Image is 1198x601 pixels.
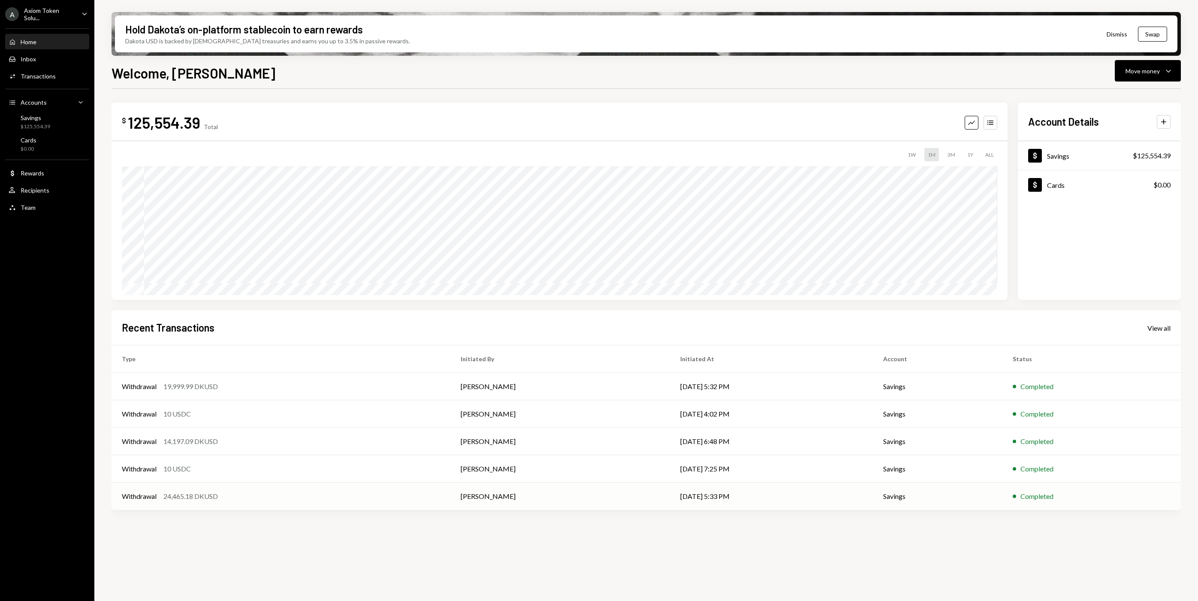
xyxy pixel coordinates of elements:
[1020,409,1053,419] div: Completed
[21,38,36,45] div: Home
[1138,27,1167,42] button: Swap
[1096,24,1138,44] button: Dismiss
[112,64,275,82] h1: Welcome, [PERSON_NAME]
[1018,141,1181,170] a: Savings$125,554.39
[944,148,959,161] div: 3M
[964,148,977,161] div: 1Y
[1020,491,1053,501] div: Completed
[204,123,218,130] div: Total
[450,400,670,428] td: [PERSON_NAME]
[1018,170,1181,199] a: Cards$0.00
[1147,323,1171,332] a: View all
[122,116,126,125] div: $
[21,55,36,63] div: Inbox
[670,483,873,510] td: [DATE] 5:33 PM
[1115,60,1181,82] button: Move money
[122,464,157,474] div: Withdrawal
[21,99,47,106] div: Accounts
[21,169,44,177] div: Rewards
[873,400,1002,428] td: Savings
[122,381,157,392] div: Withdrawal
[670,345,873,373] th: Initiated At
[873,483,1002,510] td: Savings
[873,345,1002,373] th: Account
[1133,151,1171,161] div: $125,554.39
[122,436,157,447] div: Withdrawal
[163,409,191,419] div: 10 USDC
[5,182,89,198] a: Recipients
[670,400,873,428] td: [DATE] 4:02 PM
[1020,464,1053,474] div: Completed
[1126,66,1160,76] div: Move money
[670,373,873,400] td: [DATE] 5:32 PM
[5,34,89,49] a: Home
[125,22,363,36] div: Hold Dakota’s on-platform stablecoin to earn rewards
[112,345,450,373] th: Type
[5,134,89,154] a: Cards$0.00
[904,148,919,161] div: 1W
[21,145,36,153] div: $0.00
[5,7,19,21] div: A
[163,491,218,501] div: 24,465.18 DKUSD
[1047,181,1065,189] div: Cards
[5,68,89,84] a: Transactions
[450,428,670,455] td: [PERSON_NAME]
[5,94,89,110] a: Accounts
[670,428,873,455] td: [DATE] 6:48 PM
[163,464,191,474] div: 10 USDC
[873,373,1002,400] td: Savings
[122,491,157,501] div: Withdrawal
[21,204,36,211] div: Team
[1020,436,1053,447] div: Completed
[21,114,50,121] div: Savings
[21,136,36,144] div: Cards
[1020,381,1053,392] div: Completed
[122,409,157,419] div: Withdrawal
[5,51,89,66] a: Inbox
[21,187,49,194] div: Recipients
[21,72,56,80] div: Transactions
[163,436,218,447] div: 14,197.09 DKUSD
[5,112,89,132] a: Savings$125,554.39
[450,373,670,400] td: [PERSON_NAME]
[450,483,670,510] td: [PERSON_NAME]
[21,123,50,130] div: $125,554.39
[1002,345,1181,373] th: Status
[670,455,873,483] td: [DATE] 7:25 PM
[982,148,997,161] div: ALL
[1153,180,1171,190] div: $0.00
[1028,115,1099,129] h2: Account Details
[163,381,218,392] div: 19,999.99 DKUSD
[450,345,670,373] th: Initiated By
[122,320,214,335] h2: Recent Transactions
[1047,152,1069,160] div: Savings
[125,36,410,45] div: Dakota USD is backed by [DEMOGRAPHIC_DATA] treasuries and earns you up to 3.5% in passive rewards.
[1147,324,1171,332] div: View all
[128,113,200,132] div: 125,554.39
[5,199,89,215] a: Team
[873,455,1002,483] td: Savings
[924,148,939,161] div: 1M
[5,165,89,181] a: Rewards
[873,428,1002,455] td: Savings
[24,7,75,21] div: Axiom Token Solu...
[450,455,670,483] td: [PERSON_NAME]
